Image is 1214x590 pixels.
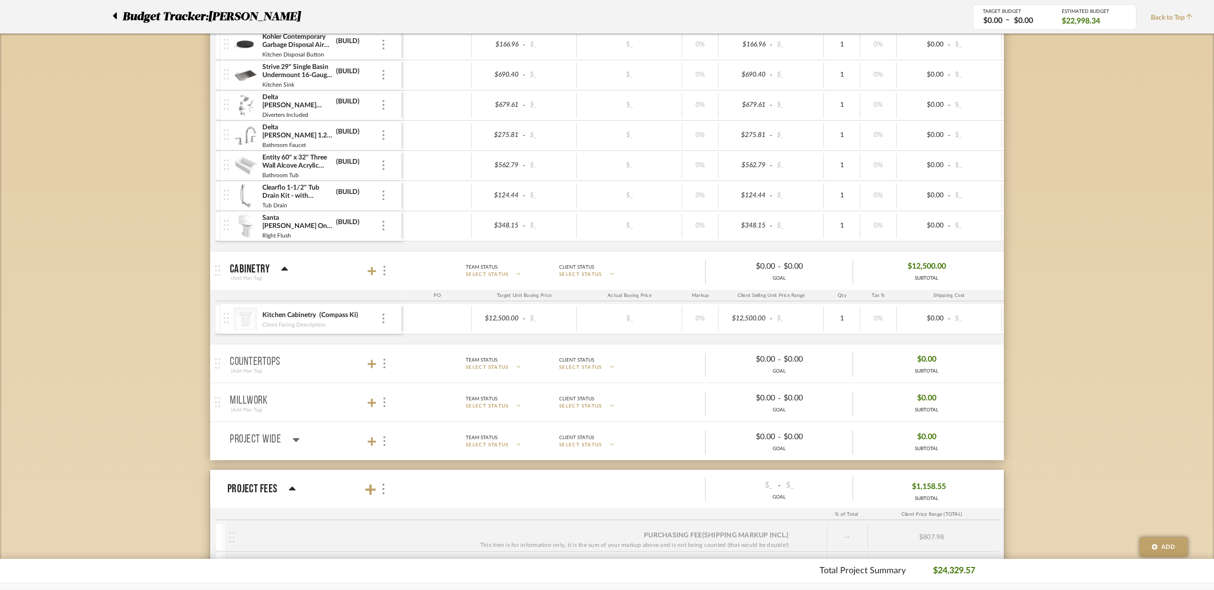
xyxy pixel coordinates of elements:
[682,290,719,301] div: Markup
[778,393,781,404] span: -
[527,312,574,326] div: $_
[899,98,946,112] div: $0.00
[721,38,768,52] div: $166.96
[210,383,1004,421] mat-expansion-panel-header: Millwork(Add Plan Tag)Team StatusSELECT STATUSClient StatusSELECT STATUS$0.00-$0.00GOAL$0.00SUBTOTAL
[215,358,220,369] img: grip.svg
[768,314,774,324] span: -
[262,80,295,90] div: Kitchen Sink
[527,219,574,233] div: $_
[721,128,768,142] div: $275.81
[933,565,975,578] p: $24,329.57
[863,312,893,326] div: 0%
[908,259,946,274] span: $12,500.00
[952,98,999,112] div: $_
[952,38,999,52] div: $_
[946,191,952,201] span: -
[1151,13,1197,23] span: Back to Top
[224,313,229,323] img: vertical-grip.svg
[215,397,220,408] img: grip.svg
[210,422,1004,460] mat-expansion-panel-header: Project WideTeam StatusSELECT STATUSClient StatusSELECT STATUS$0.00-$0.00GOAL$0.00SUBTOTAL
[781,391,845,406] div: $0.00
[721,219,768,233] div: $348.15
[224,190,229,200] img: vertical-grip.svg
[215,30,1200,60] mat-expansion-panel-header: Kohler Contemporary Garbage Disposal Air Switch Kit(BUILD)Kitchen Disposal Button$166.96-$_$_0%$1...
[262,231,292,240] div: RIght Flush
[215,60,1200,90] mat-expansion-panel-header: Strive 29" Single Basin Undermount 16-Gauge Stainless Steel Kitchen Sink with SilentShield with B...
[521,221,527,231] span: -
[908,275,946,282] div: SUBTOTAL
[827,312,857,326] div: 1
[781,430,845,444] div: $0.00
[952,189,999,203] div: $_
[1161,543,1176,551] span: Add
[262,33,333,50] div: Kohler Contemporary Garbage Disposal Air Switch Kit
[899,189,946,203] div: $0.00
[721,159,768,172] div: $562.79
[215,552,999,580] mat-expansion-panel-header: Installation & Local DeliveryClient Facing Description5%$1,158.55
[778,354,781,365] span: -
[336,158,360,167] div: (BUILD)
[721,68,768,82] div: $690.40
[603,128,656,142] div: $_
[774,68,821,82] div: $_
[521,191,527,201] span: -
[827,68,857,82] div: 1
[711,478,776,493] div: $_
[706,275,853,282] div: GOAL
[706,478,853,493] div: -
[946,101,952,110] span: -
[210,344,1004,383] mat-expansion-panel-header: Countertops(Add Plan Tag)Team StatusSELECT STATUSClient StatusSELECT STATUS$0.00-$0.00GOAL$0.00SU...
[827,98,857,112] div: 1
[1140,537,1188,556] button: Add
[946,314,952,324] span: -
[603,219,656,233] div: $_
[215,121,1200,150] mat-expansion-panel-header: Delta [PERSON_NAME] 1.2 GPM Widespread Bathroom Faucet with Push Pop-Up Drain Assembly and Diamon...
[474,128,521,142] div: $275.81
[820,565,906,578] p: Total Project Summary
[603,68,656,82] div: $_
[521,70,527,80] span: -
[382,221,384,230] img: 3dots-v.svg
[827,219,857,233] div: 1
[917,352,936,367] span: $0.00
[215,265,220,276] img: grip.svg
[1002,290,1048,301] div: Ship. Markup %
[234,34,257,57] img: cee1734a-102a-456d-be05-a661fb9d1bb7_50x50.jpg
[210,251,1004,290] mat-expansion-panel-header: Cabinetry(Add Plan Tag)Team StatusSELECT STATUSClient StatusSELECT STATUS$0.00-$0.00GOAL$12,500.0...
[382,70,384,79] img: 3dots-v.svg
[262,93,333,110] div: Delta [PERSON_NAME] Monitor 14 Series Single Function Pressure Balanced Tub and Shower System wit...
[774,312,821,326] div: $_
[224,69,229,79] img: vertical-grip.svg
[466,271,509,278] span: SELECT STATUS
[827,189,857,203] div: 1
[721,98,768,112] div: $679.61
[863,219,893,233] div: 0%
[262,183,333,201] div: Clearflo 1-1/2" Tub Drain Kit - with Overflow and PVC
[336,37,360,46] div: (BUILD)
[559,356,594,364] div: Client Status
[827,159,857,172] div: 1
[644,531,788,540] div: Purchasing Fee (Shipping markup incl.)
[234,215,257,238] img: 9cfe467f-5574-4497-8fda-fc06029c3f72_50x50.jpg
[952,219,999,233] div: $_
[774,219,821,233] div: $_
[952,312,999,326] div: $_
[559,433,594,442] div: Client Status
[559,442,602,449] span: SELECT STATUS
[603,159,656,172] div: $_
[912,479,946,494] span: $1,158.55
[863,68,893,82] div: 0%
[466,356,497,364] div: Team Status
[466,395,497,403] div: Team Status
[527,159,574,172] div: $_
[952,128,999,142] div: $_
[721,312,768,326] div: $12,500.00
[230,356,281,368] p: Countertops
[946,131,952,140] span: -
[863,38,893,52] div: 0%
[403,290,472,301] div: PO
[774,38,821,52] div: $_
[706,407,853,414] div: GOAL
[229,532,235,543] img: vertical-grip.svg
[897,290,1002,301] div: Shipping Cost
